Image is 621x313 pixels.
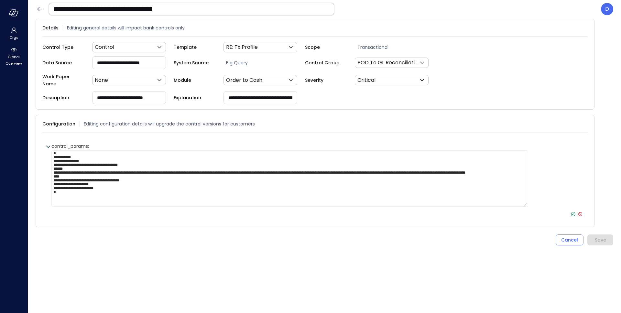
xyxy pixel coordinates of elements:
[42,120,75,127] span: Configuration
[4,54,24,67] span: Global Overview
[1,45,26,67] div: Global Overview
[174,59,216,66] span: System Source
[67,24,185,31] span: Editing general details will impact bank controls only
[95,43,114,51] p: Control
[561,236,578,244] div: Cancel
[174,77,216,84] span: Module
[42,44,84,51] span: Control Type
[88,143,89,149] span: :
[355,44,436,51] span: Transactional
[9,34,18,41] span: Orgs
[305,44,347,51] span: Scope
[1,26,26,41] div: Orgs
[305,77,347,84] span: Severity
[42,24,59,31] span: Details
[223,59,305,66] span: Big Query
[95,76,108,84] p: None
[357,76,376,84] p: Critical
[605,5,609,13] p: D
[84,120,255,127] span: Editing configuration details will upgrade the control versions for customers
[226,76,262,84] p: Order to Cash
[357,59,418,67] p: POD To GL Reconciliation
[556,234,583,245] button: Cancel
[174,94,216,101] span: Explanation
[601,3,613,15] div: Dudu
[226,43,258,51] p: RE: Tx Profile
[305,59,347,66] span: Control Group
[42,59,84,66] span: Data Source
[174,44,216,51] span: Template
[42,94,84,101] span: Description
[42,73,84,87] span: Work Paper Name
[51,143,89,149] span: control_params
